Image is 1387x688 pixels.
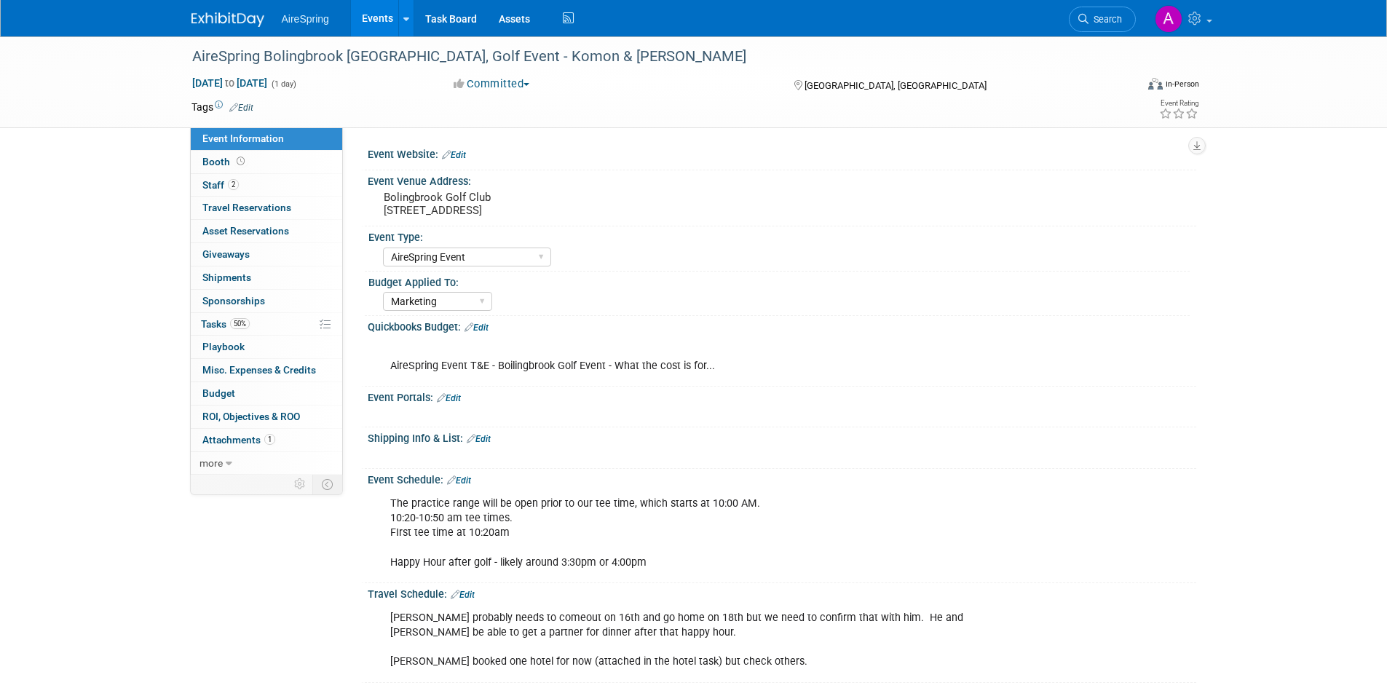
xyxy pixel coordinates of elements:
span: to [223,77,237,89]
a: Edit [229,103,253,113]
a: Staff2 [191,174,342,197]
a: Edit [447,475,471,486]
span: more [199,457,223,469]
a: Tasks50% [191,313,342,336]
a: Event Information [191,127,342,150]
span: Sponsorships [202,295,265,307]
div: Budget Applied To: [368,272,1190,290]
td: Toggle Event Tabs [312,475,342,494]
span: Shipments [202,272,251,283]
span: Staff [202,179,239,191]
a: Attachments1 [191,429,342,451]
span: Asset Reservations [202,225,289,237]
span: (1 day) [270,79,296,89]
span: 50% [230,318,250,329]
a: Search [1069,7,1136,32]
a: Edit [451,590,475,600]
a: Misc. Expenses & Credits [191,359,342,381]
span: [GEOGRAPHIC_DATA], [GEOGRAPHIC_DATA] [805,80,987,91]
span: Playbook [202,341,245,352]
a: more [191,452,342,475]
span: Misc. Expenses & Credits [202,364,316,376]
span: Search [1088,14,1122,25]
span: Booth not reserved yet [234,156,248,167]
a: Budget [191,382,342,405]
span: Travel Reservations [202,202,291,213]
a: Travel Reservations [191,197,342,219]
span: Attachments [202,434,275,446]
div: AireSpring Event T&E - Boilingbrook Golf Event - What the cost is for... [380,337,1036,381]
a: Asset Reservations [191,220,342,242]
div: Shipping Info & List: [368,427,1196,446]
div: [PERSON_NAME] probably needs to comeout on 16th and go home on 18th but we need to confirm that w... [380,604,1036,676]
span: 2 [228,179,239,190]
div: Event Format [1050,76,1200,98]
div: Event Website: [368,143,1196,162]
div: Event Rating [1159,100,1198,107]
td: Personalize Event Tab Strip [288,475,313,494]
span: 1 [264,434,275,445]
a: Booth [191,151,342,173]
a: ROI, Objectives & ROO [191,406,342,428]
div: Quickbooks Budget: [368,316,1196,335]
div: AireSpring Bolingbrook [GEOGRAPHIC_DATA], Golf Event - Komon & [PERSON_NAME] [187,44,1114,70]
span: AireSpring [282,13,329,25]
td: Tags [191,100,253,114]
span: ROI, Objectives & ROO [202,411,300,422]
div: Event Venue Address: [368,170,1196,189]
div: Travel Schedule: [368,583,1196,602]
div: Event Schedule: [368,469,1196,488]
span: Booth [202,156,248,167]
a: Edit [437,393,461,403]
a: Edit [467,434,491,444]
div: Event Portals: [368,387,1196,406]
a: Giveaways [191,243,342,266]
span: Giveaways [202,248,250,260]
div: Event Type: [368,226,1190,245]
img: ExhibitDay [191,12,264,27]
div: The practice range will be open prior to our tee time, which starts at 10:00 AM. 10:20-10:50 am t... [380,489,1036,577]
a: Edit [442,150,466,160]
a: Sponsorships [191,290,342,312]
img: Aila Ortiaga [1155,5,1182,33]
img: Format-Inperson.png [1148,78,1163,90]
a: Playbook [191,336,342,358]
a: Shipments [191,266,342,289]
span: [DATE] [DATE] [191,76,268,90]
pre: Bolingbrook Golf Club [STREET_ADDRESS] [384,191,697,217]
span: Tasks [201,318,250,330]
span: Event Information [202,133,284,144]
a: Edit [465,323,489,333]
span: Budget [202,387,235,399]
button: Committed [448,76,535,92]
div: In-Person [1165,79,1199,90]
